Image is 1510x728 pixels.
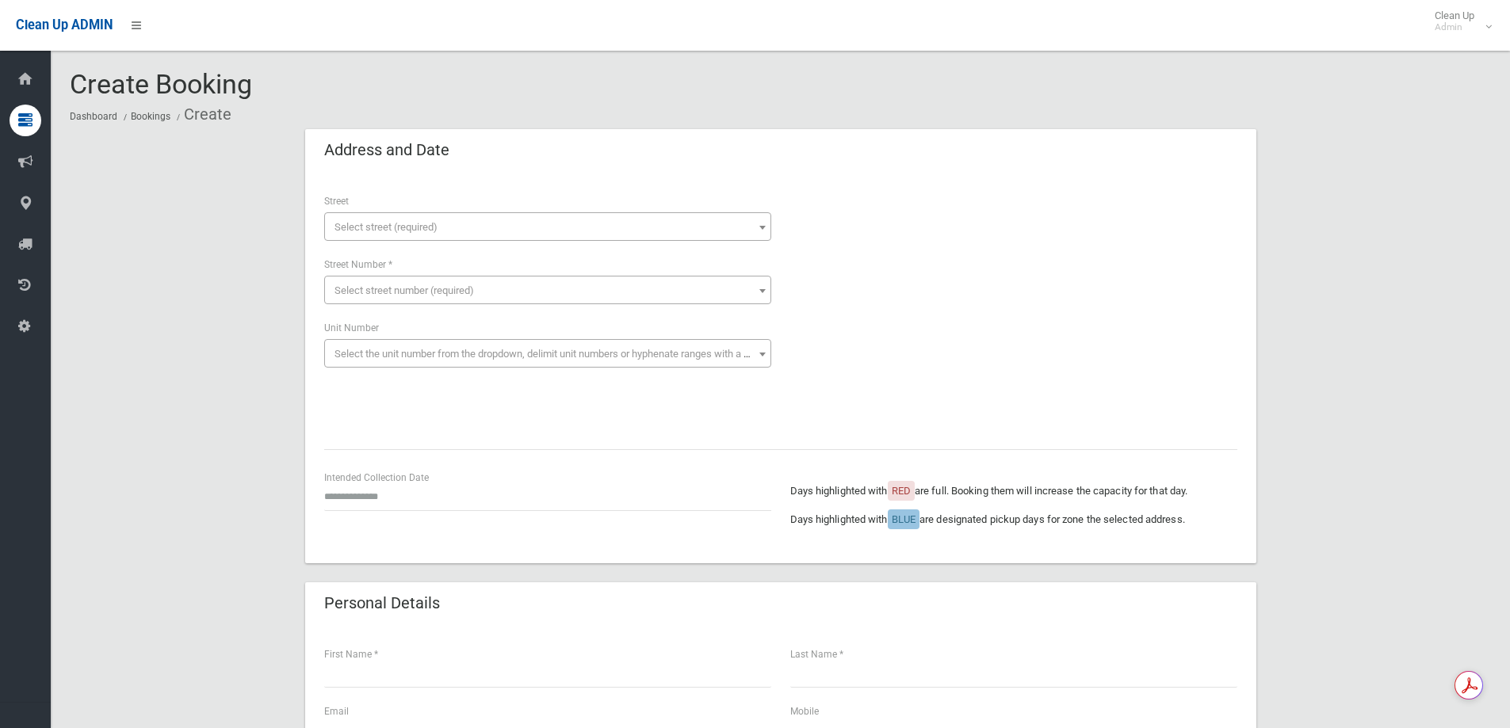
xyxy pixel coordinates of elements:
p: Days highlighted with are full. Booking them will increase the capacity for that day. [790,482,1237,501]
span: Clean Up ADMIN [16,17,113,32]
a: Dashboard [70,111,117,122]
span: RED [892,485,911,497]
small: Admin [1435,21,1474,33]
span: Create Booking [70,68,252,100]
header: Personal Details [305,588,459,619]
header: Address and Date [305,135,468,166]
span: Select street (required) [334,221,438,233]
span: Select the unit number from the dropdown, delimit unit numbers or hyphenate ranges with a comma [334,348,778,360]
span: Clean Up [1427,10,1490,33]
span: Select street number (required) [334,284,474,296]
li: Create [173,100,231,129]
p: Days highlighted with are designated pickup days for zone the selected address. [790,510,1237,529]
a: Bookings [131,111,170,122]
span: BLUE [892,513,916,525]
